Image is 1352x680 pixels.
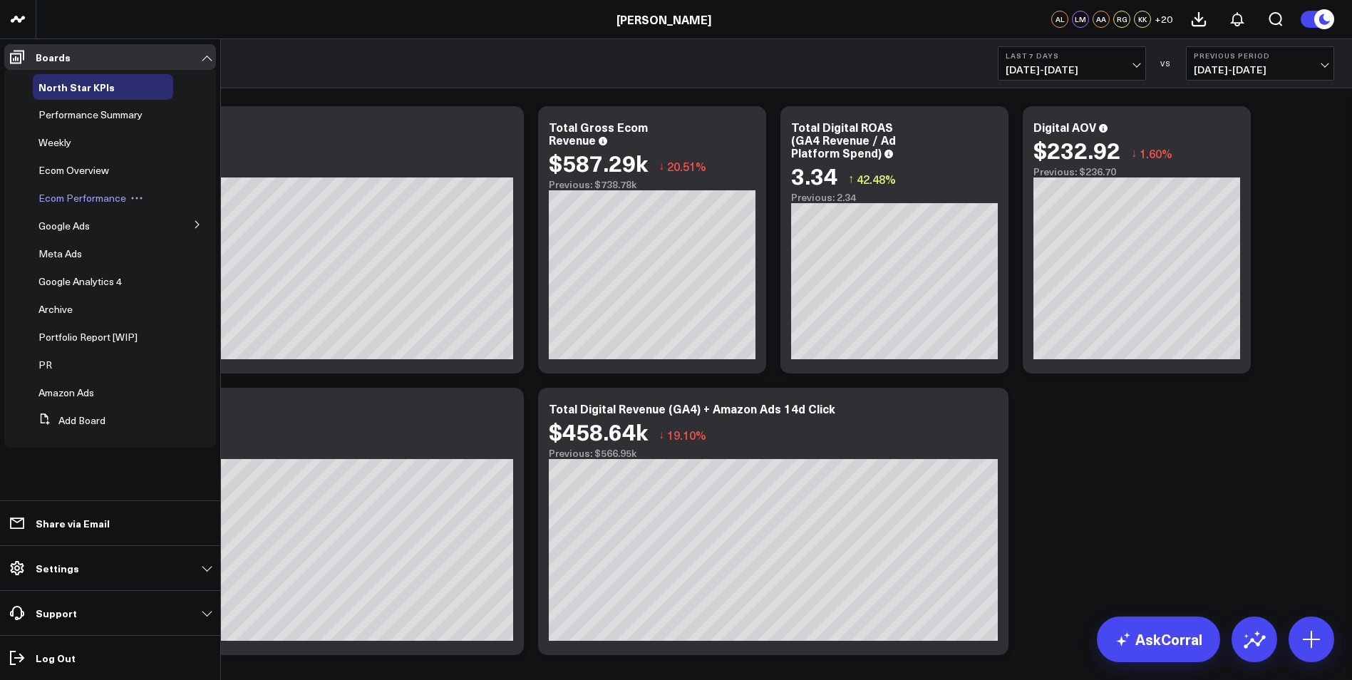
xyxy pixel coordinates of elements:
a: Meta Ads [38,248,82,259]
p: Support [36,607,77,619]
a: North Star KPIs [38,81,115,93]
a: Google Ads [38,220,90,232]
b: Last 7 Days [1006,51,1138,60]
span: Google Analytics 4 [38,274,122,288]
div: Previous: $738.78k [549,179,755,190]
div: Previous: 2.34 [791,192,998,203]
span: [DATE] - [DATE] [1194,64,1326,76]
a: Performance Summary [38,109,143,120]
div: Total Digital ROAS (GA4 Revenue / Ad Platform Spend) [791,119,896,160]
a: Ecom Overview [38,165,109,176]
div: Total Digital Revenue (GA4) + Amazon Ads 14d Click [549,401,835,416]
a: Ecom Performance [38,192,126,204]
span: North Star KPIs [38,80,115,94]
a: Portfolio Report [WIP] [38,331,138,343]
span: [DATE] - [DATE] [1006,64,1138,76]
span: ↓ [1131,144,1137,163]
b: Previous Period [1194,51,1326,60]
span: Ecom Overview [38,163,109,177]
span: Performance Summary [38,108,143,121]
div: AL [1051,11,1068,28]
div: KK [1134,11,1151,28]
span: Google Ads [38,219,90,232]
p: Boards [36,51,71,63]
div: $587.29k [549,150,648,175]
div: RG [1113,11,1130,28]
div: Previous: $236.70 [1033,166,1240,177]
a: Google Analytics 4 [38,276,122,287]
div: Digital AOV [1033,119,1096,135]
div: Total Gross Ecom Revenue [549,119,648,148]
span: + 20 [1155,14,1172,24]
span: 20.51% [667,158,706,174]
a: Amazon Ads [38,387,94,398]
a: AskCorral [1097,617,1220,662]
span: ↓ [659,157,664,175]
span: 1.60% [1140,145,1172,161]
span: Portfolio Report [WIP] [38,330,138,344]
button: Previous Period[DATE]-[DATE] [1186,46,1334,81]
span: PR [38,358,52,371]
span: ↑ [848,170,854,188]
p: Share via Email [36,517,110,529]
button: Last 7 Days[DATE]-[DATE] [998,46,1146,81]
span: ↓ [659,426,664,444]
div: 3.34 [791,163,837,188]
a: Weekly [38,137,71,148]
button: +20 [1155,11,1172,28]
div: Previous: $566.95k [549,448,998,459]
span: 42.48% [857,171,896,187]
span: Amazon Ads [38,386,94,399]
div: VS [1153,59,1179,68]
p: Log Out [36,652,76,664]
span: Meta Ads [38,247,82,260]
div: LM [1072,11,1089,28]
div: Previous: 195.29k [64,448,513,459]
span: Weekly [38,135,71,149]
a: PR [38,359,52,371]
div: AA [1093,11,1110,28]
a: Log Out [4,645,216,671]
div: Previous: $242.18k [64,166,513,177]
a: [PERSON_NAME] [616,11,711,27]
div: $232.92 [1033,137,1120,163]
span: Ecom Performance [38,191,126,205]
span: 19.10% [667,427,706,443]
button: Add Board [33,408,105,433]
div: $458.64k [549,418,648,444]
span: Archive [38,302,73,316]
p: Settings [36,562,79,574]
a: Archive [38,304,73,315]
